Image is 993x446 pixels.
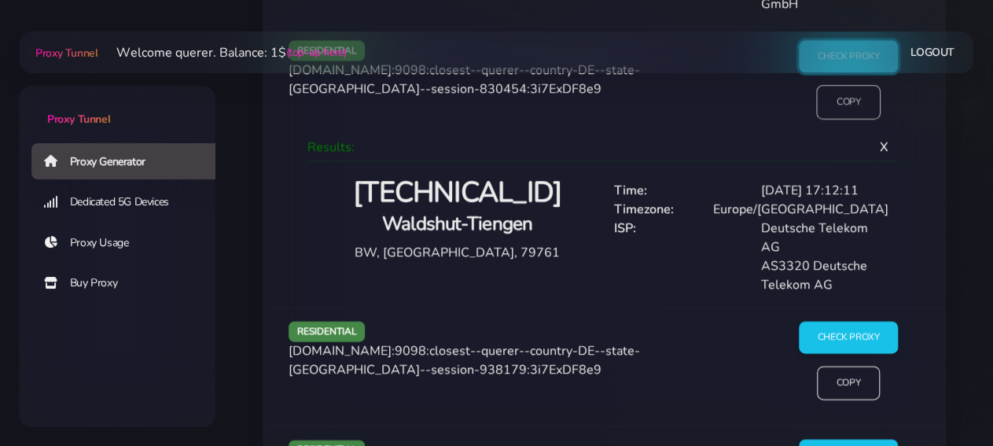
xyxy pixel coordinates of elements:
[867,126,901,168] span: X
[355,244,560,261] span: BW, [GEOGRAPHIC_DATA], 79761
[320,211,595,237] h4: Waldshut-Tiengen
[605,200,704,219] div: Timezone:
[289,321,366,341] span: residential
[97,43,346,62] li: Welcome querer. Balance: 1$
[605,219,752,256] div: ISP:
[605,181,752,200] div: Time:
[31,184,228,220] a: Dedicated 5G Devices
[19,86,215,127] a: Proxy Tunnel
[320,175,595,212] h2: [TECHNICAL_ID]
[31,265,228,301] a: Buy Proxy
[816,84,881,119] input: Copy
[35,46,97,61] span: Proxy Tunnel
[289,61,640,98] span: [DOMAIN_NAME]:9098:closest--querer--country-DE--state-[GEOGRAPHIC_DATA]--session-830454:3i7ExDF8e9
[910,38,954,67] a: Logout
[47,112,110,127] span: Proxy Tunnel
[285,44,346,61] a: (top-up here)
[289,342,640,378] span: [DOMAIN_NAME]:9098:closest--querer--country-DE--state-[GEOGRAPHIC_DATA]--session-938179:3i7ExDF8e9
[31,225,228,261] a: Proxy Usage
[704,200,898,219] div: Europe/[GEOGRAPHIC_DATA]
[307,138,355,156] span: Results:
[751,256,898,294] div: AS3320 Deutsche Telekom AG
[31,143,228,179] a: Proxy Generator
[751,219,898,256] div: Deutsche Telekom AG
[817,366,880,400] input: Copy
[799,321,899,353] input: Check Proxy
[751,181,898,200] div: [DATE] 17:12:11
[32,40,97,65] a: Proxy Tunnel
[917,370,973,426] iframe: Webchat Widget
